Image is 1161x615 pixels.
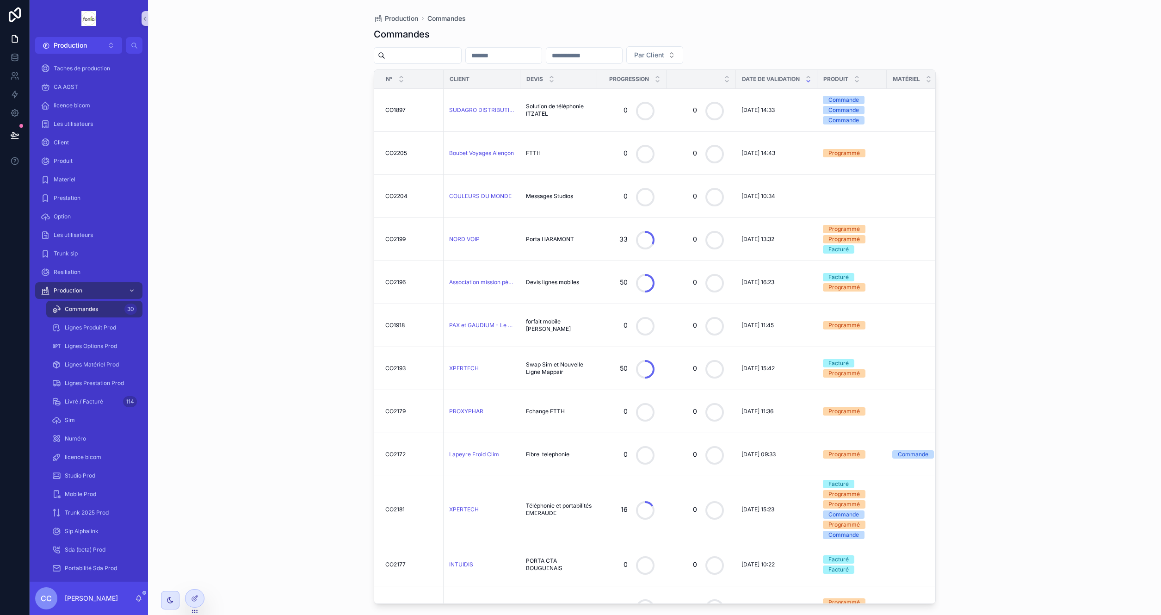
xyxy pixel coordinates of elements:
[823,450,881,459] a: Programmé
[823,321,881,329] a: Programmé
[624,187,628,205] div: 0
[46,486,142,503] a: Mobile Prod
[828,245,849,254] div: Facturé
[828,480,849,488] div: Facturé
[46,356,142,373] a: Lignes Matériel Prod
[741,322,774,329] span: [DATE] 11:45
[741,322,812,329] a: [DATE] 11:45
[828,555,849,564] div: Facturé
[65,324,116,331] span: Lignes Produit Prod
[35,116,142,132] a: Les utilisateurs
[823,359,881,378] a: FacturéProgrammé
[449,279,515,286] a: Association mission père [PERSON_NAME]
[603,179,661,214] a: 0
[54,250,78,257] span: Trunk sip
[526,193,592,200] a: Messages Studios
[449,193,512,200] span: COULEURS DU MONDE
[449,506,479,513] a: XPERTECH
[828,407,860,416] div: Programmé
[385,149,407,157] span: CO2205
[386,75,393,83] span: N°
[54,102,90,109] span: licence bicom
[693,445,697,464] div: 0
[828,149,860,157] div: Programmé
[35,264,142,280] a: Resiliation
[46,393,142,410] a: Livré / Facturé114
[449,149,514,157] span: Boubet Voyages Alençon
[526,557,592,572] a: PORTA CTA BOUGUENAIS
[898,450,928,459] div: Commande
[742,75,800,83] span: Date de Validation
[46,467,142,484] a: Studio Prod
[46,319,142,336] a: Lignes Produit Prod
[672,136,730,171] a: 0
[741,236,774,243] span: [DATE] 13:32
[624,445,628,464] div: 0
[30,54,148,582] div: scrollable content
[449,322,515,329] a: PAX et GAUDIUM - Le Concept Immobilier
[124,304,137,315] div: 30
[54,231,93,239] span: Les utilisateurs
[65,435,86,442] span: Numéro
[65,361,119,368] span: Lignes Matériel Prod
[449,561,473,568] a: INTUIDIS
[385,408,406,415] span: CO2179
[741,236,812,243] a: [DATE] 13:32
[672,394,730,429] a: 0
[385,279,406,286] span: CO2196
[385,149,438,157] a: CO2205
[385,236,438,243] a: CO2199
[449,236,515,243] a: NORD VOIP
[65,546,105,553] span: Sda (beta) Prod
[449,106,515,114] span: SUDAGRO DISTRIBUTION
[603,492,661,527] a: 16
[624,101,628,119] div: 0
[385,106,438,114] a: CO1897
[672,492,730,527] a: 0
[54,213,71,220] span: Option
[46,560,142,577] a: Portabilité Sda Prod
[741,106,775,114] span: [DATE] 14:33
[828,369,860,378] div: Programmé
[603,222,661,257] a: 33
[449,561,515,568] a: INTUIDIS
[619,230,628,248] div: 33
[449,193,515,200] a: COULEURS DU MONDE
[693,187,697,205] div: 0
[41,593,52,604] span: cc
[823,225,881,254] a: ProgramméProgramméFacturé
[526,361,592,376] a: Swap Sim et Nouvelle Ligne Mappair
[46,338,142,354] a: Lignes Options Prod
[624,555,628,574] div: 0
[741,561,812,568] a: [DATE] 10:22
[54,65,110,72] span: Taches de production
[741,279,812,286] a: [DATE] 16:23
[385,365,438,372] a: CO2193
[54,139,69,146] span: Client
[46,504,142,521] a: Trunk 2025 Prod
[449,365,515,372] a: XPERTECH
[449,451,499,458] a: Lapeyre Froid Clim
[54,157,73,165] span: Produit
[385,506,405,513] span: CO2181
[526,149,592,157] a: FTTH
[81,11,96,26] img: App logo
[54,83,78,91] span: CA AGST
[65,491,96,498] span: Mobile Prod
[526,451,569,458] span: Fibre telephonie
[823,273,881,292] a: FacturéProgrammé
[526,103,592,118] a: Solution de téléphonie ITZATEL
[54,120,93,128] span: Les utilisateurs
[828,225,860,233] div: Programmé
[54,176,75,183] span: Materiel
[741,451,776,458] span: [DATE] 09:33
[54,41,87,50] span: Production
[603,265,661,300] a: 50
[65,342,117,350] span: Lignes Options Prod
[65,472,95,479] span: Studio Prod
[65,416,75,424] span: Sim
[672,351,730,386] a: 0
